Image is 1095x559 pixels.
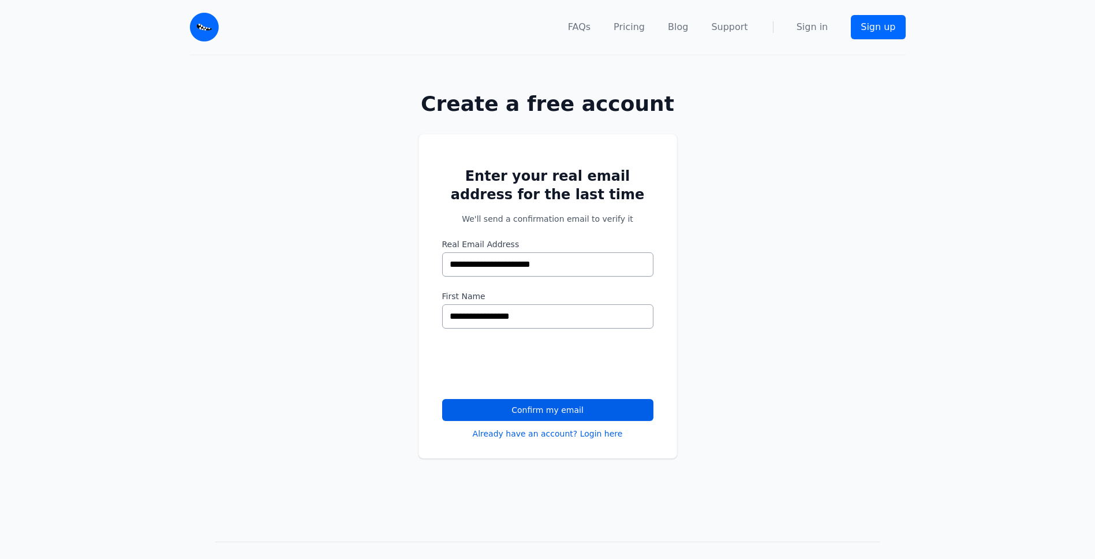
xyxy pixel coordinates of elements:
a: Pricing [614,20,645,34]
a: Sign in [797,20,828,34]
h1: Create a free account [382,92,714,115]
label: Real Email Address [442,238,653,250]
button: Confirm my email [442,399,653,421]
a: FAQs [568,20,591,34]
a: Already have an account? Login here [473,428,623,439]
label: First Name [442,290,653,302]
a: Support [711,20,748,34]
a: Sign up [851,15,905,39]
img: Email Monster [190,13,219,42]
iframe: reCAPTCHA [442,342,618,387]
h2: Enter your real email address for the last time [442,167,653,204]
a: Blog [668,20,688,34]
p: We'll send a confirmation email to verify it [442,213,653,225]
